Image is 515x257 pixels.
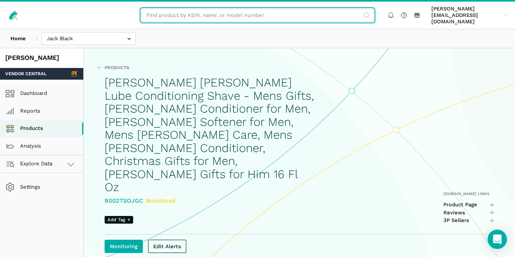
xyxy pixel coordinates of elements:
div: Open Intercom Messenger [488,230,507,249]
div: [DOMAIN_NAME] Links [443,191,494,196]
div: [PERSON_NAME] [5,53,78,63]
span: Add Tag [105,216,133,224]
a: Edit Alerts [148,240,186,253]
h1: [PERSON_NAME] [PERSON_NAME] Lube Conditioning Shave - Mens Gifts, [PERSON_NAME] Conditioner for M... [105,76,314,194]
div: B002TSOJGC [105,196,314,206]
a: 3P Sellers [443,217,494,224]
span: [PERSON_NAME][EMAIL_ADDRESS][DOMAIN_NAME] [431,6,502,25]
a: [PERSON_NAME][EMAIL_ADDRESS][DOMAIN_NAME] [429,4,510,27]
span: Monitored [146,197,175,204]
a: Products [97,64,130,71]
span: Products [105,64,129,71]
input: Find product by ASIN, name, or model number [141,9,374,22]
a: Product Page [443,201,494,208]
span: Vendor Central [5,70,47,77]
span: Explore Data [8,159,53,169]
input: Jack Black [41,32,136,45]
a: Reviews [443,210,494,216]
a: Home [5,32,31,45]
span: + [128,216,130,223]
